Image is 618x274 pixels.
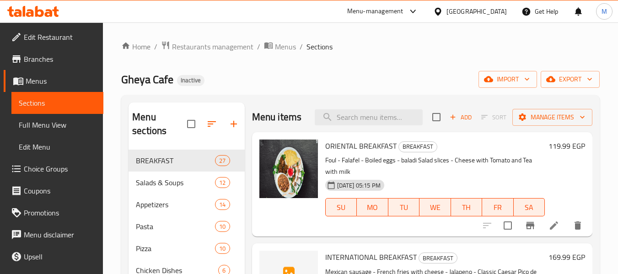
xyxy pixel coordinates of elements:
[419,253,457,263] div: BREAKFAST
[548,140,585,152] h6: 119.99 EGP
[498,216,517,235] span: Select to update
[306,41,333,52] span: Sections
[423,201,447,214] span: WE
[259,140,318,198] img: ORIENTAL BREAKFAST
[121,41,150,52] a: Home
[154,41,157,52] li: /
[4,246,103,268] a: Upsell
[136,243,215,254] span: Pizza
[136,155,215,166] span: BREAKFAST
[24,32,96,43] span: Edit Restaurant
[486,201,510,214] span: FR
[419,253,457,263] span: BREAKFAST
[325,155,545,177] p: Foul - Falafel - Boiled eggs - baladi Salad slices - Cheese with Tomato and Tea with milk
[325,198,357,216] button: SU
[347,6,403,17] div: Menu-management
[4,26,103,48] a: Edit Restaurant
[26,75,96,86] span: Menus
[129,172,244,193] div: Salads & Soups12
[19,119,96,130] span: Full Menu View
[132,110,187,138] h2: Menu sections
[427,107,446,127] span: Select section
[388,198,420,216] button: TU
[446,6,507,16] div: [GEOGRAPHIC_DATA]
[223,113,245,135] button: Add section
[519,215,541,236] button: Branch-specific-item
[215,178,229,187] span: 12
[451,198,483,216] button: TH
[548,251,585,263] h6: 169.99 EGP
[121,41,600,53] nav: breadcrumb
[24,207,96,218] span: Promotions
[399,141,437,152] span: BREAKFAST
[177,75,204,86] div: Inactive
[478,71,537,88] button: import
[215,200,229,209] span: 14
[4,224,103,246] a: Menu disclaimer
[4,180,103,202] a: Coupons
[215,199,230,210] div: items
[215,221,230,232] div: items
[215,222,229,231] span: 10
[136,177,215,188] span: Salads & Soups
[215,177,230,188] div: items
[129,215,244,237] div: Pasta10
[475,110,512,124] span: Select section first
[541,71,600,88] button: export
[548,220,559,231] a: Edit menu item
[24,163,96,174] span: Choice Groups
[486,74,530,85] span: import
[360,201,385,214] span: MO
[252,110,302,124] h2: Menu items
[177,76,204,84] span: Inactive
[392,201,416,214] span: TU
[11,136,103,158] a: Edit Menu
[512,109,592,126] button: Manage items
[275,41,296,52] span: Menus
[215,156,229,165] span: 27
[215,244,229,253] span: 10
[4,158,103,180] a: Choice Groups
[300,41,303,52] li: /
[215,243,230,254] div: items
[357,198,388,216] button: MO
[329,201,353,214] span: SU
[548,74,592,85] span: export
[24,229,96,240] span: Menu disclaimer
[482,198,514,216] button: FR
[257,41,260,52] li: /
[455,201,479,214] span: TH
[201,113,223,135] span: Sort sections
[514,198,545,216] button: SA
[172,41,253,52] span: Restaurants management
[446,110,475,124] button: Add
[602,6,607,16] span: M
[129,237,244,259] div: Pizza10
[24,185,96,196] span: Coupons
[567,215,589,236] button: delete
[215,155,230,166] div: items
[520,112,585,123] span: Manage items
[11,92,103,114] a: Sections
[4,48,103,70] a: Branches
[136,221,215,232] span: Pasta
[315,109,423,125] input: search
[325,250,417,264] span: INTERNATIONAL BREAKFAST
[4,70,103,92] a: Menus
[446,110,475,124] span: Add item
[24,54,96,64] span: Branches
[129,150,244,172] div: BREAKFAST27
[136,199,215,210] div: Appetizers
[121,69,173,90] span: Gheya Cafe
[264,41,296,53] a: Menus
[11,114,103,136] a: Full Menu View
[517,201,542,214] span: SA
[182,114,201,134] span: Select all sections
[24,251,96,262] span: Upsell
[129,193,244,215] div: Appetizers14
